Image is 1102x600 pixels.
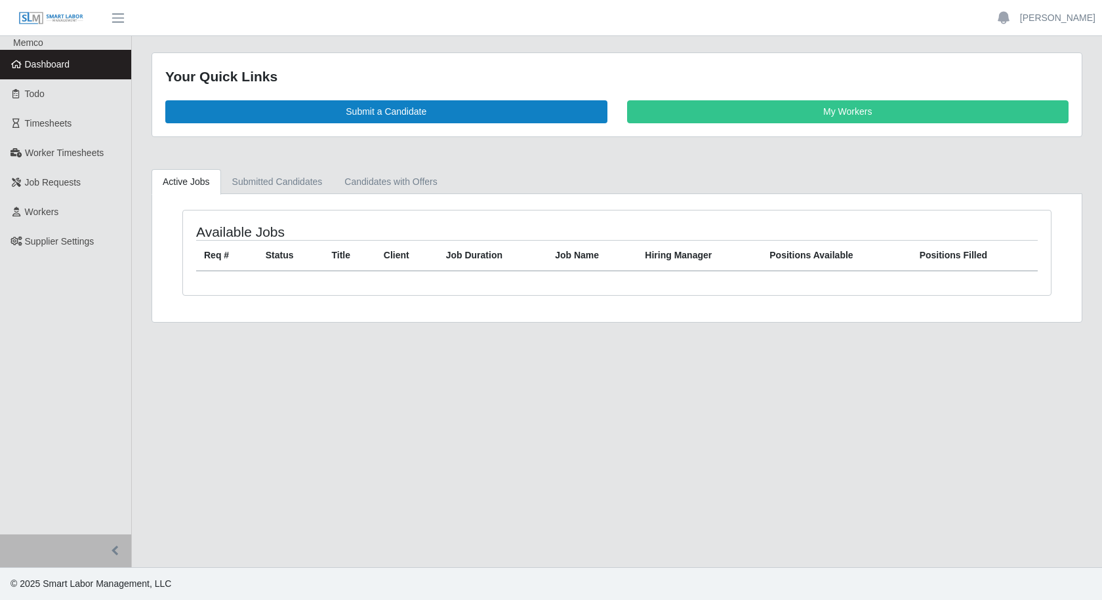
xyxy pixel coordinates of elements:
[637,240,762,271] th: Hiring Manager
[25,89,45,99] span: Todo
[25,148,104,158] span: Worker Timesheets
[25,59,70,70] span: Dashboard
[912,240,1038,271] th: Positions Filled
[324,240,376,271] th: Title
[438,240,547,271] th: Job Duration
[25,207,59,217] span: Workers
[25,118,72,129] span: Timesheets
[25,177,81,188] span: Job Requests
[13,37,43,48] span: Memco
[18,11,84,26] img: SLM Logo
[165,66,1069,87] div: Your Quick Links
[10,578,171,589] span: © 2025 Smart Labor Management, LLC
[165,100,607,123] a: Submit a Candidate
[1020,11,1095,25] a: [PERSON_NAME]
[333,169,448,195] a: Candidates with Offers
[627,100,1069,123] a: My Workers
[547,240,637,271] th: Job Name
[25,236,94,247] span: Supplier Settings
[762,240,911,271] th: Positions Available
[196,240,258,271] th: Req #
[376,240,438,271] th: Client
[221,169,334,195] a: Submitted Candidates
[196,224,535,240] h4: Available Jobs
[152,169,221,195] a: Active Jobs
[258,240,324,271] th: Status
